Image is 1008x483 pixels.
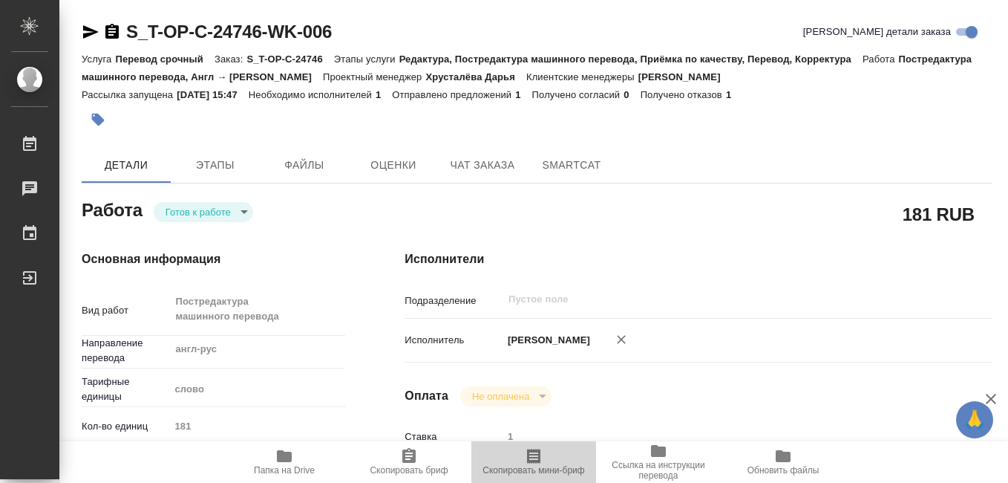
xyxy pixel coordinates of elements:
[526,71,638,82] p: Клиентские менеджеры
[254,465,315,476] span: Папка на Drive
[82,89,177,100] p: Рассылка запущена
[82,195,143,222] h2: Работа
[482,465,584,476] span: Скопировать мини-бриф
[177,89,249,100] p: [DATE] 15:47
[82,303,169,318] p: Вид работ
[503,333,590,348] p: [PERSON_NAME]
[405,250,992,268] h4: Исполнители
[103,23,121,41] button: Скопировать ссылку
[347,441,471,483] button: Скопировать бриф
[468,390,534,403] button: Не оплачена
[405,333,503,348] p: Исполнитель
[605,460,712,481] span: Ссылка на инструкции перевода
[180,156,251,175] span: Этапы
[962,404,987,435] span: 🙏
[747,465,819,476] span: Обновить файлы
[399,54,863,65] p: Редактура, Постредактура машинного перевода, Приёмка по качеству, Перевод, Корректура
[536,156,607,175] span: SmartCat
[447,156,518,175] span: Чат заказа
[503,426,943,447] input: Пустое поле
[161,206,235,218] button: Готов к работе
[126,22,332,42] a: S_T-OP-C-24746-WK-006
[323,71,425,82] p: Проектный менеджер
[334,54,399,65] p: Этапы услуги
[405,387,448,405] h4: Оплата
[596,441,721,483] button: Ссылка на инструкции перевода
[624,89,640,100] p: 0
[405,429,503,444] p: Ставка
[370,465,448,476] span: Скопировать бриф
[726,89,742,100] p: 1
[863,54,899,65] p: Работа
[425,71,526,82] p: Хрусталёва Дарья
[721,441,845,483] button: Обновить файлы
[82,375,169,404] p: Тарифные единицы
[405,294,503,308] p: Подразделение
[605,323,638,356] button: Удалить исполнителя
[91,156,162,175] span: Детали
[532,89,624,100] p: Получено согласий
[169,415,345,437] input: Пустое поле
[956,401,993,438] button: 🙏
[358,156,429,175] span: Оценки
[269,156,340,175] span: Файлы
[82,103,114,136] button: Добавить тэг
[460,386,552,406] div: Готов к работе
[82,54,115,65] p: Услуга
[82,419,169,434] p: Кол-во единиц
[222,441,347,483] button: Папка на Drive
[215,54,246,65] p: Заказ:
[82,23,99,41] button: Скопировать ссылку для ЯМессенджера
[903,201,975,227] h2: 181 RUB
[392,89,515,100] p: Отправлено предложений
[471,441,596,483] button: Скопировать мини-бриф
[249,89,376,100] p: Необходимо исполнителей
[507,291,908,308] input: Пустое поле
[246,54,333,65] p: S_T-OP-C-24746
[82,250,345,268] h4: Основная информация
[82,336,169,366] p: Направление перевода
[115,54,215,65] p: Перевод срочный
[803,25,951,39] span: [PERSON_NAME] детали заказа
[515,89,531,100] p: 1
[638,71,732,82] p: [PERSON_NAME]
[376,89,392,100] p: 1
[169,377,345,402] div: слово
[641,89,726,100] p: Получено отказов
[154,202,253,222] div: Готов к работе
